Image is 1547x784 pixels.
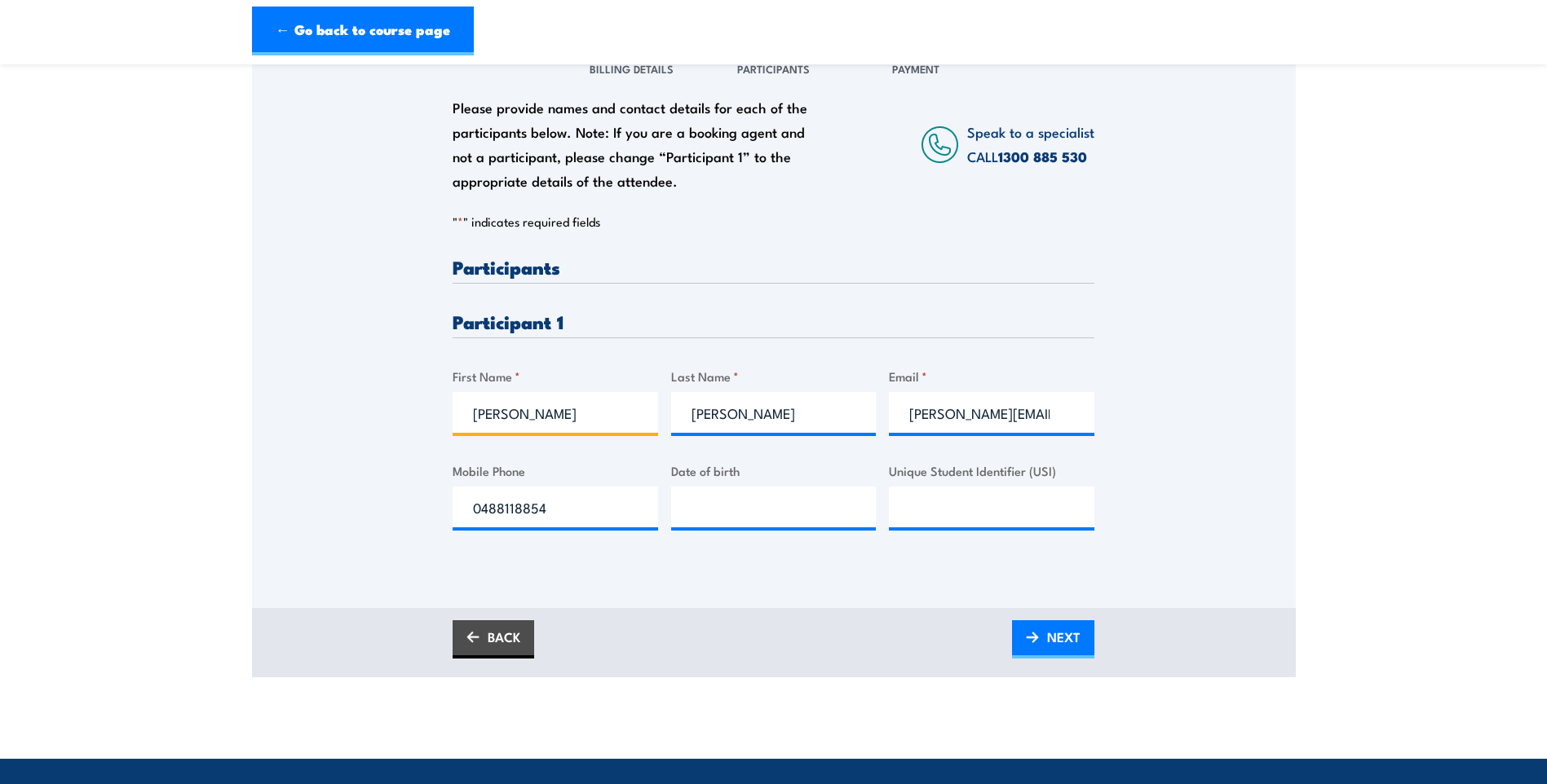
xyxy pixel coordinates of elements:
[737,60,810,77] span: Participants
[892,60,939,77] span: Payment
[453,95,823,193] div: Please provide names and contact details for each of the participants below. Note: If you are a b...
[453,214,1094,230] p: " " indicates required fields
[889,367,1094,385] label: Email
[453,258,1094,276] h3: Participants
[252,7,474,55] a: ← Go back to course page
[998,146,1087,167] a: 1300 885 530
[453,312,1094,331] h3: Participant 1
[967,121,1094,166] span: Speak to a specialist CALL
[1047,615,1081,658] span: NEXT
[453,620,534,658] a: BACK
[453,461,658,480] label: Mobile Phone
[1012,620,1094,658] a: NEXT
[590,60,674,77] span: Billing Details
[453,367,658,385] label: First Name
[671,461,877,480] label: Date of birth
[889,461,1094,480] label: Unique Student Identifier (USI)
[671,367,877,385] label: Last Name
